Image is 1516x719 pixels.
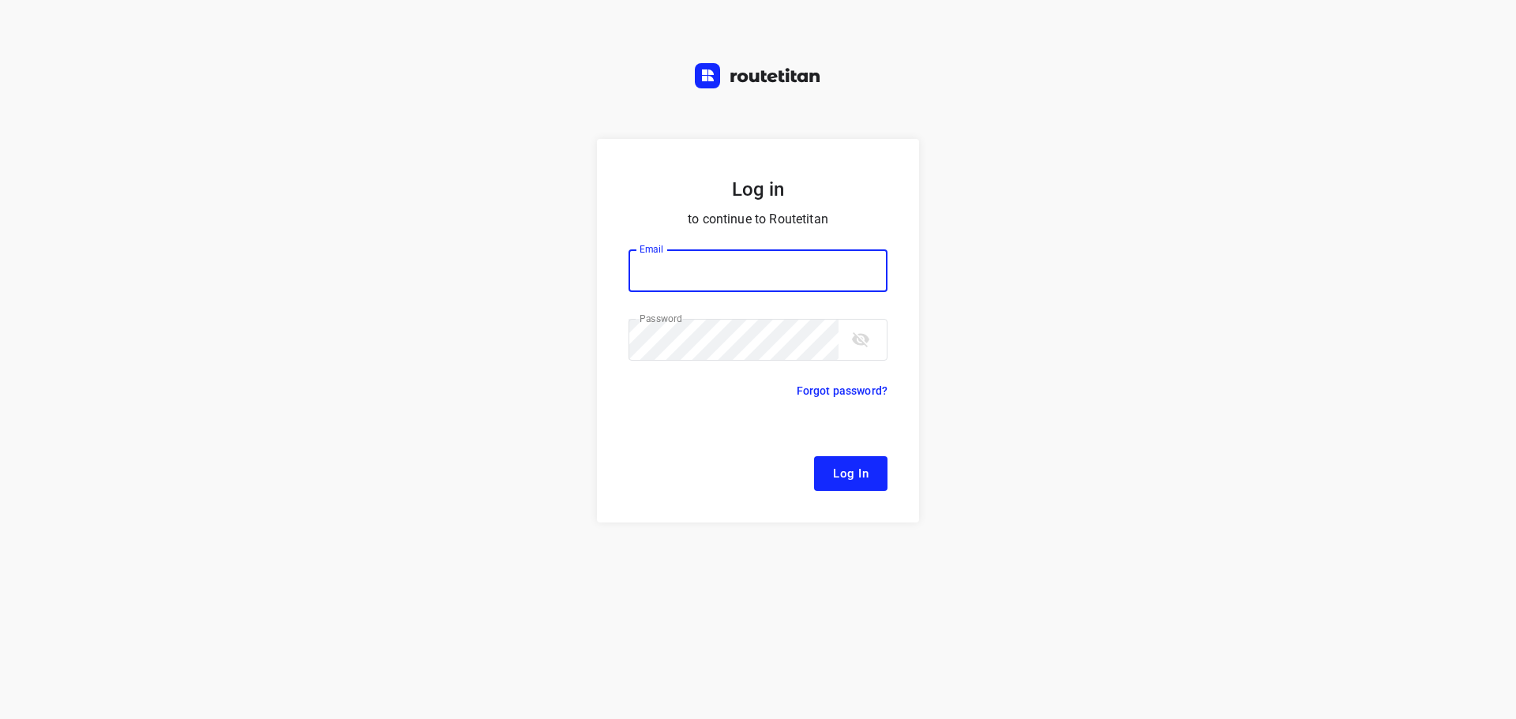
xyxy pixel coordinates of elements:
p: to continue to Routetitan [629,208,887,230]
p: Forgot password? [797,381,887,400]
h5: Log in [629,177,887,202]
button: Log In [814,456,887,491]
img: Routetitan [695,63,821,88]
button: toggle password visibility [845,324,876,355]
span: Log In [833,463,869,484]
